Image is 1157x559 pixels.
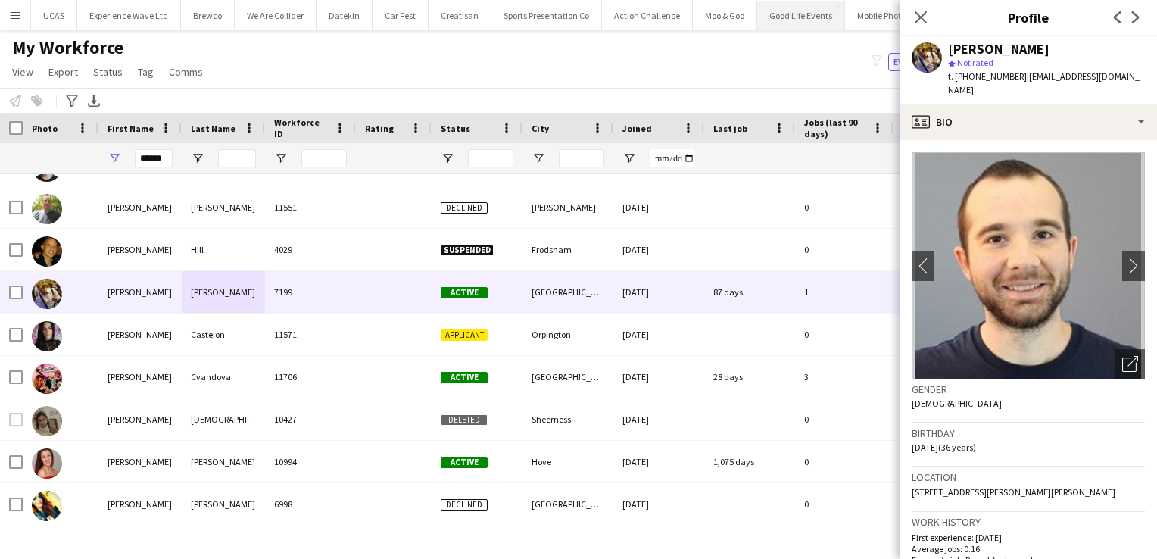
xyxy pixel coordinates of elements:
div: 0 [795,314,893,355]
button: Action Challenge [602,1,693,30]
img: Crew avatar or photo [912,152,1145,379]
a: Export [42,62,84,82]
a: Tag [132,62,160,82]
div: 0 [795,229,893,270]
span: View [12,65,33,79]
span: First Name [108,123,154,134]
span: Last Name [191,123,235,134]
span: Declined [441,202,488,214]
div: [PERSON_NAME] [522,186,613,228]
div: Castejon [182,314,265,355]
span: Active [441,287,488,298]
div: [PERSON_NAME] [98,271,182,313]
span: Joined [622,123,652,134]
span: Status [441,123,470,134]
span: Status [93,65,123,79]
span: My Workforce [12,36,123,59]
img: Adriana Jesuthasan [32,406,62,436]
div: Frodsham [522,229,613,270]
img: Adrian Nicolae [32,279,62,309]
div: 87 days [704,271,795,313]
button: Open Filter Menu [274,151,288,165]
div: [DATE] [613,356,704,398]
input: Last Name Filter Input [218,149,256,167]
button: UCAS [31,1,77,30]
span: Active [441,457,488,468]
div: 11551 [265,186,356,228]
div: 6998 [265,483,356,525]
input: Row Selection is disabled for this row (unchecked) [9,413,23,426]
span: City [532,123,549,134]
span: Tag [138,65,154,79]
a: Status [87,62,129,82]
div: 0 [795,441,893,482]
div: [PERSON_NAME] [98,356,182,398]
div: [GEOGRAPHIC_DATA] [522,483,613,525]
span: [STREET_ADDRESS][PERSON_NAME][PERSON_NAME] [912,486,1115,498]
div: 1 [795,271,893,313]
h3: Profile [900,8,1157,27]
div: 3 [795,356,893,398]
button: Moo & Goo [693,1,757,30]
span: Applicant [441,329,488,341]
div: [PERSON_NAME] [948,42,1049,56]
button: Sports Presentation Co [491,1,602,30]
span: | [EMAIL_ADDRESS][DOMAIN_NAME] [948,70,1140,95]
div: Bio [900,104,1157,140]
button: Open Filter Menu [532,151,545,165]
div: 10994 [265,441,356,482]
span: Suspended [441,245,494,256]
div: [DEMOGRAPHIC_DATA] [182,398,265,440]
div: 11706 [265,356,356,398]
h3: Location [912,470,1145,484]
div: [DATE] [613,271,704,313]
img: Adrian Hill [32,236,62,267]
img: Adriana Krzak [32,448,62,479]
input: Status Filter Input [468,149,513,167]
div: [DATE] [613,229,704,270]
div: Open photos pop-in [1115,349,1145,379]
span: Last job [713,123,747,134]
button: Car Fest [373,1,429,30]
div: [GEOGRAPHIC_DATA] [522,271,613,313]
input: Joined Filter Input [650,149,695,167]
button: Open Filter Menu [108,151,121,165]
button: We Are Collider [235,1,317,30]
div: 10427 [265,398,356,440]
p: First experience: [DATE] [912,532,1145,543]
button: Everyone4,825 [888,53,964,71]
p: Average jobs: 0.16 [912,543,1145,554]
div: [PERSON_NAME] [182,483,265,525]
button: Datekin [317,1,373,30]
a: View [6,62,39,82]
span: Deleted [441,414,488,426]
div: 4029 [265,229,356,270]
app-action-btn: Export XLSX [85,92,103,110]
button: Good Life Events [757,1,845,30]
div: Hove [522,441,613,482]
span: Export [48,65,78,79]
div: 28 days [704,356,795,398]
span: Jobs (last 90 days) [804,117,866,139]
div: Sheerness [522,398,613,440]
img: Adrian Hayman [32,194,62,224]
div: [PERSON_NAME] [98,186,182,228]
div: [PERSON_NAME] [98,483,182,525]
h3: Birthday [912,426,1145,440]
img: Adriana Cvandova [32,364,62,394]
span: Declined [441,499,488,511]
span: Active [441,372,488,383]
span: t. [PHONE_NUMBER] [948,70,1027,82]
span: Photo [32,123,58,134]
img: Adriana Kubikova [32,491,62,521]
div: [GEOGRAPHIC_DATA] [522,356,613,398]
input: City Filter Input [559,149,604,167]
span: [DATE] (36 years) [912,442,976,453]
div: [DATE] [613,398,704,440]
div: [PERSON_NAME] [182,271,265,313]
div: [DATE] [613,483,704,525]
button: Brewco [181,1,235,30]
div: Hill [182,229,265,270]
button: Open Filter Menu [622,151,636,165]
button: Experience Wave Ltd [77,1,181,30]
